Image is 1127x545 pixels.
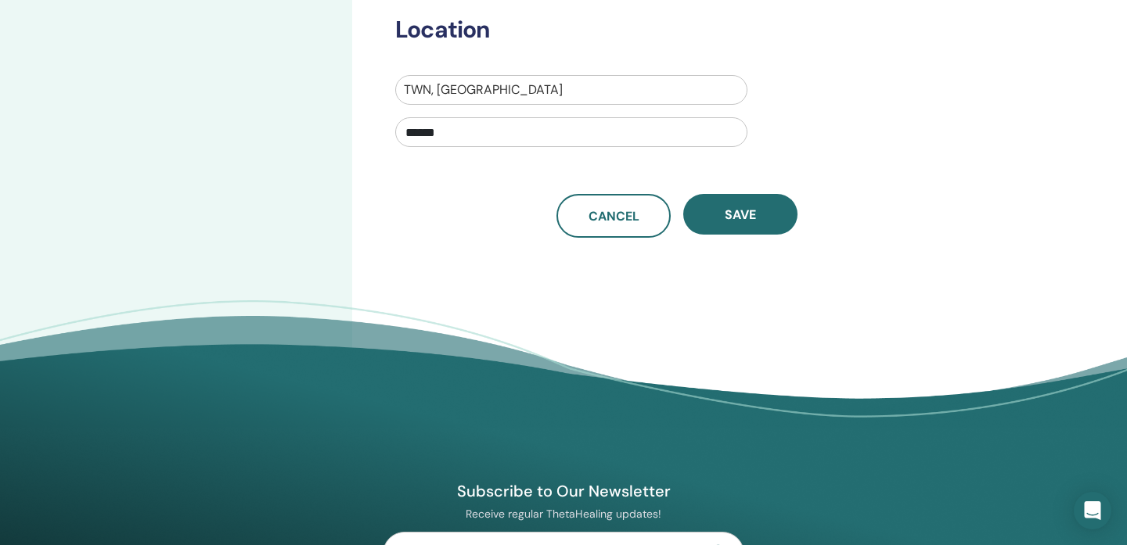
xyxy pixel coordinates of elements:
span: Save [725,206,756,223]
a: Cancel [556,194,671,238]
h4: Subscribe to Our Newsletter [383,481,744,501]
span: Cancel [589,208,639,224]
h3: Location [386,16,945,44]
div: Open Intercom Messenger [1074,492,1111,529]
p: Receive regular ThetaHealing updates! [383,507,744,521]
button: Save [683,194,798,235]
